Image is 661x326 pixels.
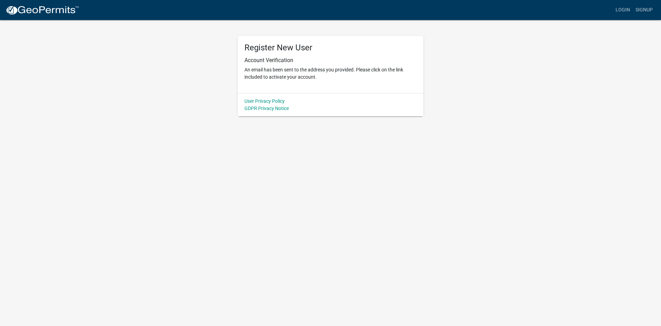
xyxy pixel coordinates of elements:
[244,106,289,111] a: GDPR Privacy Notice
[633,3,655,17] a: Signup
[244,98,285,104] a: User Privacy Policy
[244,57,417,63] h6: Account Verification
[244,66,417,81] p: An email has been sent to the address you provided. Please click on the link included to activate...
[244,43,417,53] h5: Register New User
[613,3,633,17] a: Login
